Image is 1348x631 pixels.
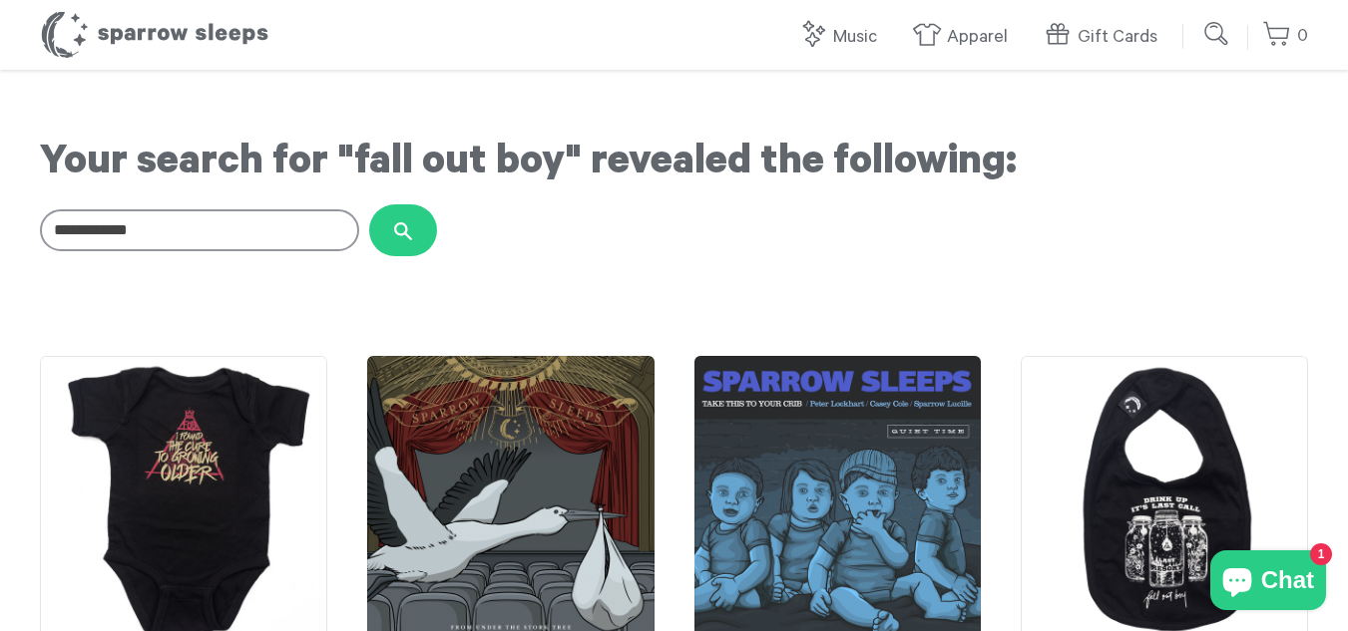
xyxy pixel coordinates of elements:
h1: Your search for "fall out boy" revealed the following: [40,141,1308,190]
inbox-online-store-chat: Shopify online store chat [1204,550,1332,615]
a: Music [798,16,887,59]
h1: Sparrow Sleeps [40,10,269,60]
input: Submit [1197,14,1237,54]
a: Gift Cards [1043,16,1167,59]
a: Apparel [912,16,1018,59]
a: 0 [1262,15,1308,58]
